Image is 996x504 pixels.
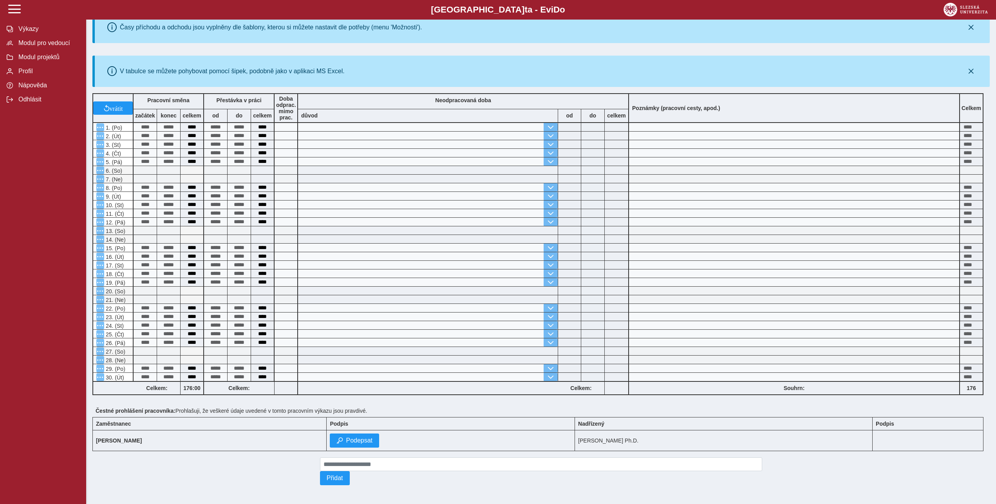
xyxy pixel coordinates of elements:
[104,159,122,165] span: 5. (Pá)
[96,218,104,226] button: Menu
[558,385,604,391] b: Celkem:
[581,112,604,119] b: do
[104,349,125,355] span: 27. (So)
[104,168,122,174] span: 6. (So)
[96,210,104,217] button: Menu
[96,201,104,209] button: Menu
[104,254,124,260] span: 16. (Út)
[876,421,894,427] b: Podpis
[104,228,125,234] span: 13. (So)
[96,184,104,191] button: Menu
[327,475,343,482] span: Přidat
[435,97,491,103] b: Neodpracovaná doba
[96,253,104,260] button: Menu
[104,314,124,320] span: 23. (Út)
[104,176,123,182] span: 7. (Ne)
[96,244,104,252] button: Menu
[330,434,379,448] button: Podepsat
[23,5,973,15] b: [GEOGRAPHIC_DATA] a - Evi
[96,123,104,131] button: Menu
[96,149,104,157] button: Menu
[104,297,126,303] span: 21. (Ne)
[16,25,80,33] span: Výkazy
[104,374,124,381] span: 30. (Út)
[96,322,104,329] button: Menu
[120,24,422,31] div: Časy příchodu a odchodu jsou vyplněny dle šablony, kterou si můžete nastavit dle potřeby (menu 'M...
[104,331,124,338] span: 25. (Čt)
[96,287,104,295] button: Menu
[96,175,104,183] button: Menu
[784,385,805,391] b: Souhrn:
[104,125,122,131] span: 1. (Po)
[96,304,104,312] button: Menu
[96,261,104,269] button: Menu
[181,112,203,119] b: celkem
[93,101,133,115] button: vrátit
[96,141,104,148] button: Menu
[204,112,227,119] b: od
[104,237,126,243] span: 14. (Ne)
[558,112,581,119] b: od
[104,288,125,294] span: 20. (So)
[104,142,121,148] span: 3. (St)
[104,150,121,157] span: 4. (Čt)
[96,437,142,444] b: [PERSON_NAME]
[96,408,175,414] b: Čestné prohlášení pracovníka:
[346,437,372,444] span: Podepsat
[134,112,157,119] b: začátek
[605,112,628,119] b: celkem
[104,133,121,139] span: 2. (Út)
[560,5,565,14] span: o
[96,356,104,364] button: Menu
[104,262,124,269] span: 17. (St)
[96,421,131,427] b: Zaměstnanec
[104,185,122,191] span: 8. (Po)
[104,193,121,200] span: 9. (Út)
[96,166,104,174] button: Menu
[104,219,125,226] span: 12. (Pá)
[96,132,104,140] button: Menu
[104,271,124,277] span: 18. (Čt)
[147,97,189,103] b: Pracovní směna
[16,68,80,75] span: Profil
[104,202,124,208] span: 10. (St)
[16,96,80,103] span: Odhlásit
[181,385,203,391] b: 176:00
[228,112,251,119] b: do
[110,105,123,111] span: vrátit
[157,112,180,119] b: konec
[276,96,296,121] b: Doba odprac. mimo prac.
[96,347,104,355] button: Menu
[96,270,104,278] button: Menu
[92,405,990,417] div: Prohlašuji, že veškeré údaje uvedené v tomto pracovním výkazu jsou pravdivé.
[96,192,104,200] button: Menu
[96,158,104,166] button: Menu
[104,366,125,372] span: 29. (Po)
[120,68,345,75] div: V tabulce se můžete pohybovat pomocí šipek, podobně jako v aplikaci MS Excel.
[96,373,104,381] button: Menu
[962,105,981,111] b: Celkem
[104,357,126,363] span: 28. (Ne)
[96,365,104,372] button: Menu
[96,227,104,235] button: Menu
[96,339,104,347] button: Menu
[96,296,104,303] button: Menu
[216,97,261,103] b: Přestávka v práci
[16,40,80,47] span: Modul pro vedoucí
[204,385,274,391] b: Celkem:
[104,280,125,286] span: 19. (Pá)
[944,3,988,16] img: logo_web_su.png
[96,278,104,286] button: Menu
[629,105,723,111] b: Poznámky (pracovní cesty, apod.)
[16,54,80,61] span: Modul projektů
[104,340,125,346] span: 26. (Pá)
[96,313,104,321] button: Menu
[301,112,318,119] b: důvod
[134,385,180,391] b: Celkem:
[578,421,604,427] b: Nadřízený
[251,112,274,119] b: celkem
[960,385,983,391] b: 176
[104,323,124,329] span: 24. (St)
[575,430,873,451] td: [PERSON_NAME] Ph.D.
[524,5,527,14] span: t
